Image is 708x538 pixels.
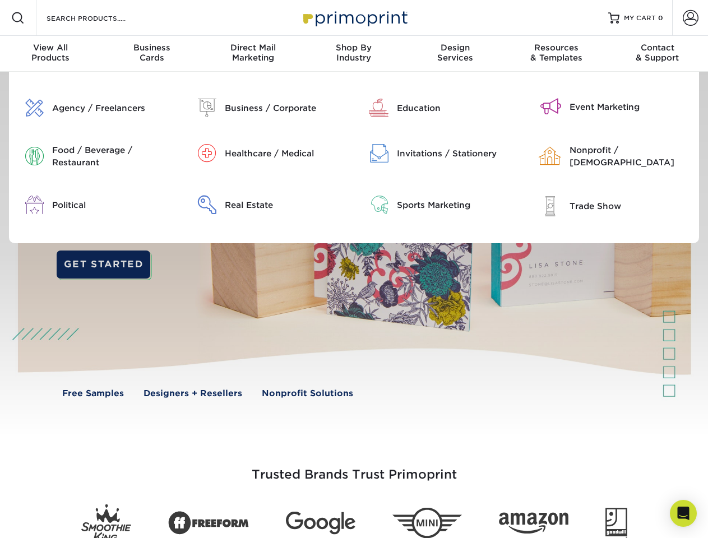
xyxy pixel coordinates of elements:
[202,43,303,53] span: Direct Mail
[298,6,410,30] img: Primoprint
[26,440,682,495] h3: Trusted Brands Trust Primoprint
[303,43,404,53] span: Shop By
[101,36,202,72] a: BusinessCards
[303,36,404,72] a: Shop ByIndustry
[405,43,506,53] span: Design
[202,43,303,63] div: Marketing
[286,512,355,535] img: Google
[101,43,202,63] div: Cards
[506,43,607,63] div: & Templates
[607,36,708,72] a: Contact& Support
[506,36,607,72] a: Resources& Templates
[499,513,568,534] img: Amazon
[101,43,202,53] span: Business
[303,43,404,63] div: Industry
[405,36,506,72] a: DesignServices
[607,43,708,53] span: Contact
[607,43,708,63] div: & Support
[3,504,95,534] iframe: Google Customer Reviews
[658,14,663,22] span: 0
[605,508,627,538] img: Goodwill
[45,11,155,25] input: SEARCH PRODUCTS.....
[506,43,607,53] span: Resources
[405,43,506,63] div: Services
[202,36,303,72] a: Direct MailMarketing
[670,500,697,527] div: Open Intercom Messenger
[624,13,656,23] span: MY CART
